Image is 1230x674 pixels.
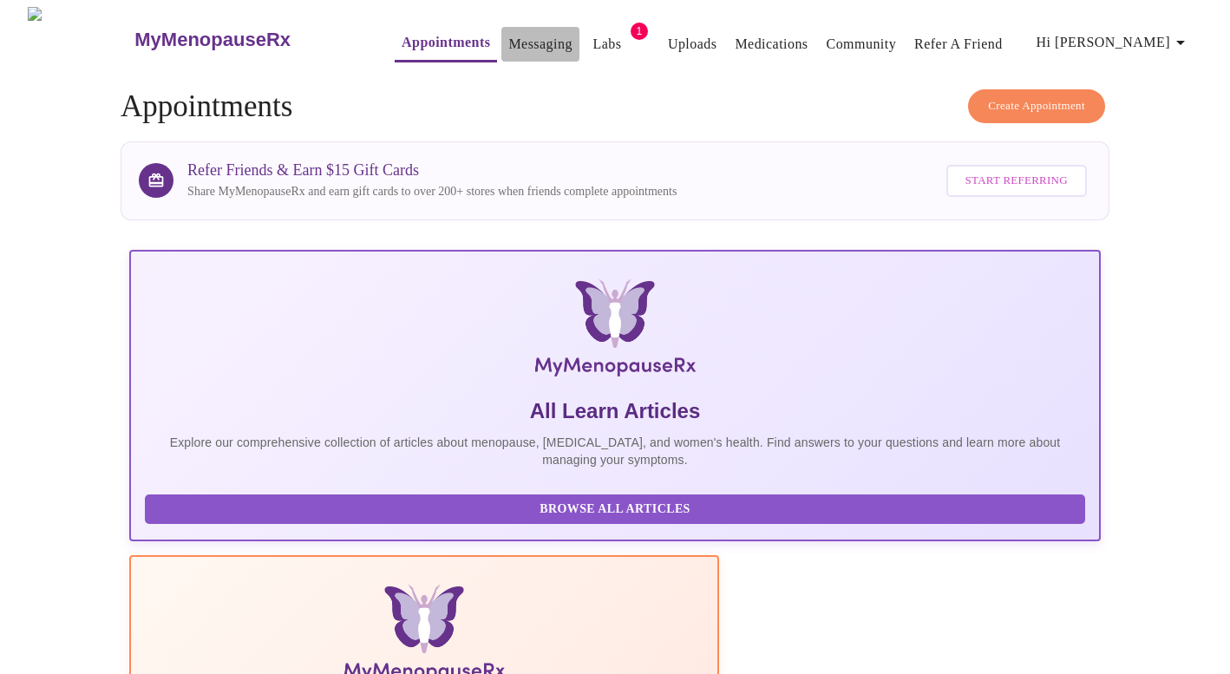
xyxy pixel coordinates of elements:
[162,499,1068,520] span: Browse All Articles
[145,434,1085,468] p: Explore our comprehensive collection of articles about menopause, [MEDICAL_DATA], and women's hea...
[395,25,497,62] button: Appointments
[501,27,579,62] button: Messaging
[965,171,1068,191] span: Start Referring
[187,161,677,180] h3: Refer Friends & Earn $15 Gift Cards
[968,89,1105,123] button: Create Appointment
[145,494,1085,525] button: Browse All Articles
[121,89,1109,124] h4: Appointments
[907,27,1010,62] button: Refer a Friend
[728,27,815,62] button: Medications
[942,156,1091,206] a: Start Referring
[827,32,897,56] a: Community
[402,30,490,55] a: Appointments
[820,27,904,62] button: Community
[579,27,635,62] button: Labs
[291,279,939,383] img: MyMenopauseRx Logo
[914,32,1003,56] a: Refer a Friend
[133,10,360,70] a: MyMenopauseRx
[988,96,1085,116] span: Create Appointment
[1030,25,1198,60] button: Hi [PERSON_NAME]
[134,29,291,51] h3: MyMenopauseRx
[187,183,677,200] p: Share MyMenopauseRx and earn gift cards to over 200+ stores when friends complete appointments
[668,32,717,56] a: Uploads
[661,27,724,62] button: Uploads
[631,23,648,40] span: 1
[145,397,1085,425] h5: All Learn Articles
[592,32,621,56] a: Labs
[1037,30,1191,55] span: Hi [PERSON_NAME]
[145,501,1089,515] a: Browse All Articles
[735,32,808,56] a: Medications
[508,32,572,56] a: Messaging
[946,165,1087,197] button: Start Referring
[28,7,133,72] img: MyMenopauseRx Logo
